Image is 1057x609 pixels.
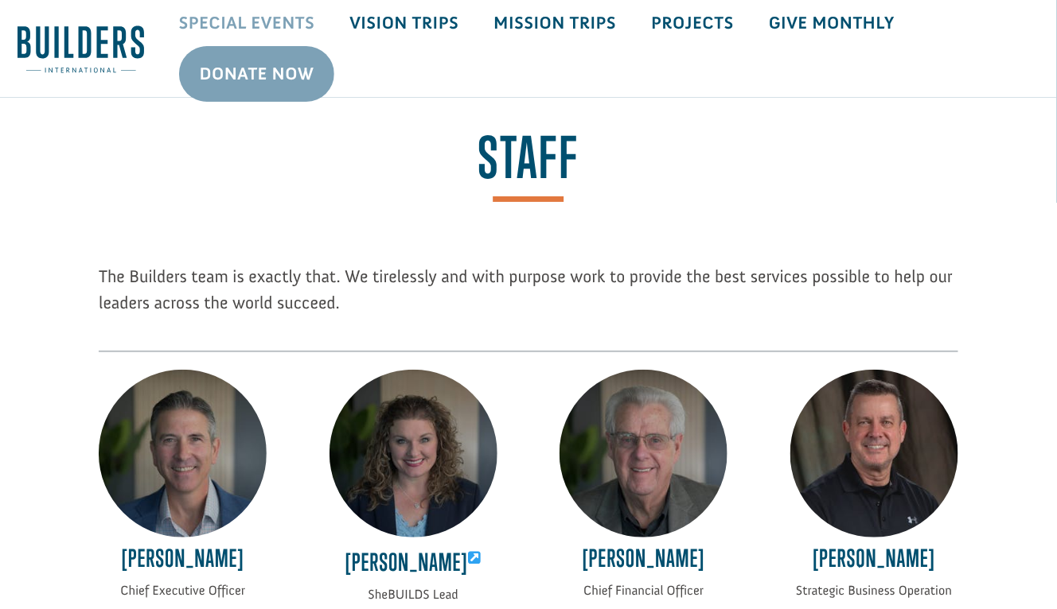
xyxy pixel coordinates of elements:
[43,64,219,75] span: [GEOGRAPHIC_DATA] , [GEOGRAPHIC_DATA]
[99,263,958,333] p: The Builders team is exactly that. We tirelessly and with purpose work to provide the best servic...
[560,581,727,601] p: Chief Financial Officer
[29,64,40,75] img: US.png
[330,545,497,585] h4: [PERSON_NAME]
[790,370,958,537] img: Joe Gies
[560,370,727,537] img: Larry Russell
[560,545,727,580] h4: [PERSON_NAME]
[478,130,579,202] span: Staff
[99,370,267,537] img: Ryan Moore
[179,46,335,102] a: Donate Now
[330,585,497,605] p: SheBUILDS Lead
[99,545,267,580] h4: [PERSON_NAME]
[330,370,497,537] img: Laci Moore
[29,33,41,46] img: emoji grinningFace
[225,32,296,60] button: Donate
[790,545,958,580] h4: [PERSON_NAME]
[29,49,219,60] div: to
[37,48,135,60] strong: [GEOGRAPHIC_DATA]
[18,25,144,74] img: Builders International
[29,16,219,48] div: [PERSON_NAME] donated $50
[790,581,958,601] p: Strategic Business Operation
[99,581,267,601] p: Chief Executive Officer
